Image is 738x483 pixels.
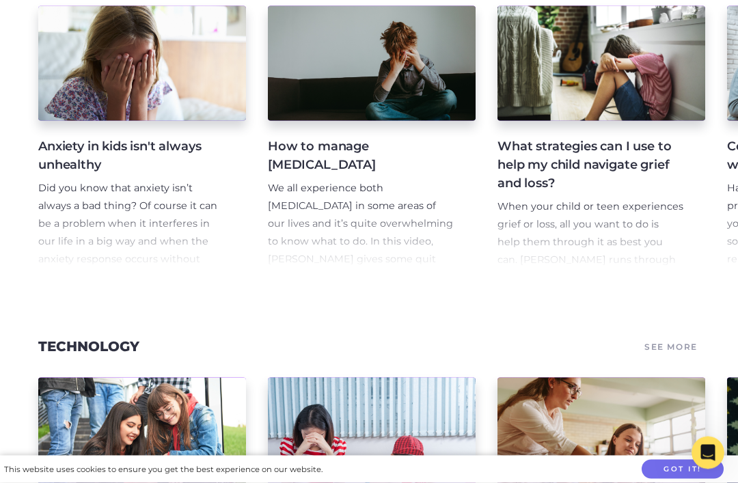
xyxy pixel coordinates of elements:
img: logo [27,26,49,48]
a: Technology [38,338,139,355]
span: Messages [113,391,161,401]
span: When your child or teen experiences grief or loss, all you want to do is help them through it as ... [497,200,683,336]
button: Search for help [20,225,254,253]
iframe: Intercom live chat [692,437,724,469]
p: We all experience both [MEDICAL_DATA] in some areas of our lives and it’s quite overwhelming to k... [268,180,454,303]
p: Hi there 👋 [27,97,246,120]
a: See More [642,337,700,356]
a: How to manage [MEDICAL_DATA] We all experience both [MEDICAL_DATA] in some areas of our lives and... [268,6,476,268]
a: Anxiety in kids isn't always unhealthy Did you know that anxiety isn’t always a bad thing? Of cou... [38,6,246,268]
p: Did you know that anxiety isn’t always a bad thing? Of course it can be a problem when it interfe... [38,180,224,410]
button: Messages [91,357,182,412]
button: Help [182,357,273,412]
div: Close [235,22,260,46]
h4: What strategies can I use to help my child navigate grief and loss? [497,137,683,193]
a: What strategies can I use to help my child navigate grief and loss? When your child or teen exper... [497,6,705,268]
span: Help [217,391,238,401]
div: Profile image for Sam [186,22,213,49]
span: Home [30,391,61,401]
h4: Anxiety in kids isn't always unhealthy [38,137,224,174]
div: Send us a messageWe'll be back online [DATE] [14,161,260,212]
div: Send us a message [28,172,228,187]
p: How can we help? [27,120,246,143]
span: Search for help [28,232,111,247]
div: This website uses cookies to ensure you get the best experience on our website. [4,463,323,477]
h4: How to manage [MEDICAL_DATA] [268,137,454,174]
button: Got it! [642,460,724,480]
div: We'll be back online [DATE] [28,187,228,201]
